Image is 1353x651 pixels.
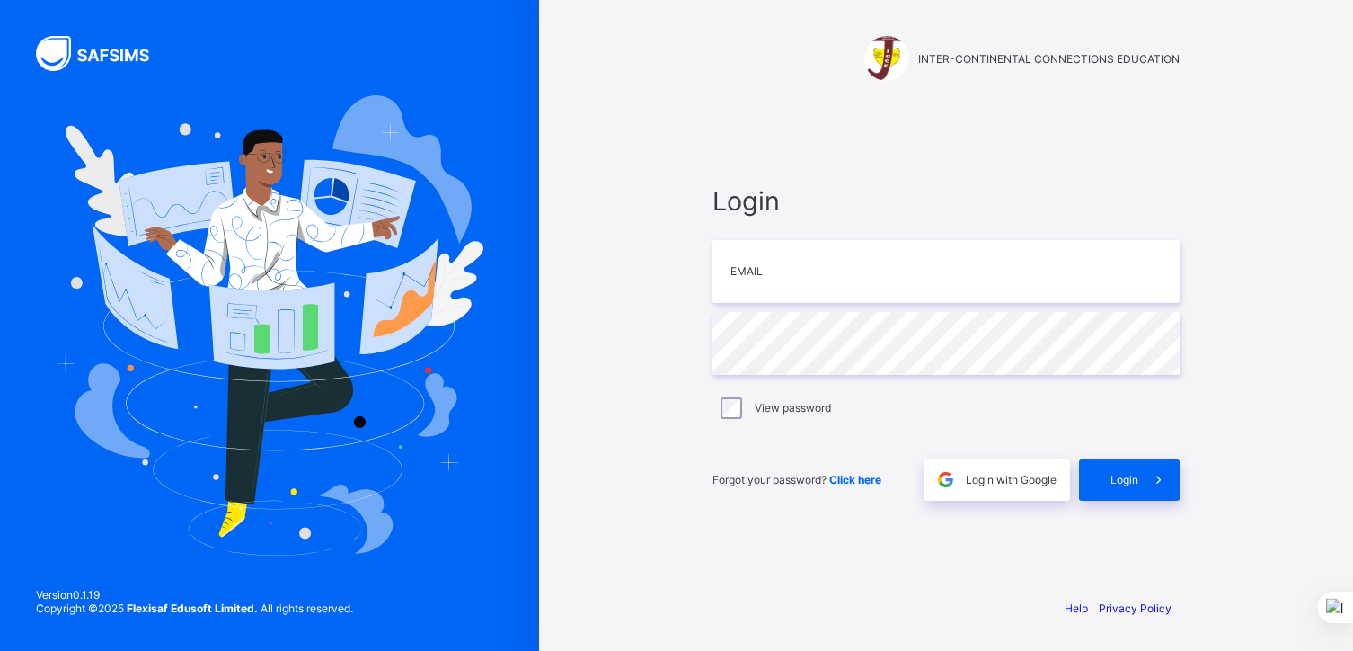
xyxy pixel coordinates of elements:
span: Login with Google [966,473,1057,486]
span: Login [712,185,1180,217]
a: Privacy Policy [1099,602,1172,615]
span: Login [1110,473,1138,486]
span: Version 0.1.19 [36,588,353,602]
img: Hero Image [56,95,483,556]
label: View password [755,401,831,415]
a: Help [1065,602,1088,615]
span: Forgot your password? [712,473,881,486]
img: google.396cfc9801f0270233282035f929180a.svg [935,469,956,490]
img: SAFSIMS Logo [36,36,171,71]
a: Click here [829,473,881,486]
span: Copyright © 2025 All rights reserved. [36,602,353,615]
span: INTER-CONTINENTAL CONNECTIONS EDUCATION [918,52,1180,66]
strong: Flexisaf Edusoft Limited. [127,602,258,615]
